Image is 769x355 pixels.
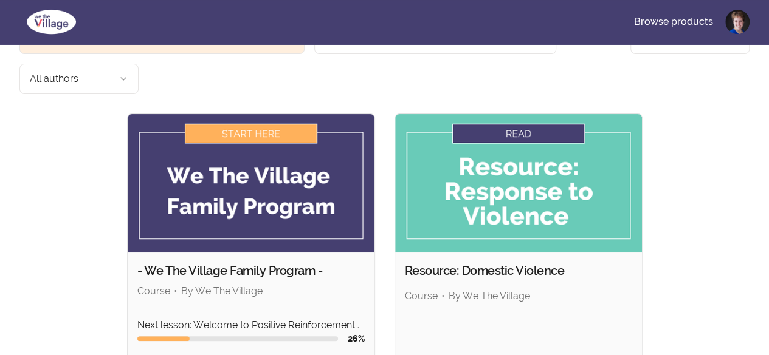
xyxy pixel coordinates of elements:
[624,7,750,36] nav: Main
[137,318,365,333] p: Next lesson: Welcome to Positive Reinforcement (Rewards), the antidote to enabling.
[441,290,445,302] span: •
[137,262,365,279] h2: - We The Village Family Program -
[449,290,530,302] span: By We The Village
[348,334,365,343] span: 26 %
[137,285,170,297] span: Course
[137,336,338,341] div: Course progress
[395,114,642,252] img: Product image for Resource: Domestic Violence
[725,10,750,34] img: Profile image for Karen Riggers
[624,7,723,36] a: Browse products
[174,285,178,297] span: •
[405,262,632,279] h2: Resource: Domestic Violence
[19,64,139,94] button: Filter by author
[280,32,294,46] span: close
[128,114,374,252] img: Product image for - We The Village Family Program -
[19,7,83,36] img: We The Village logo
[405,290,438,302] span: Course
[181,285,263,297] span: By We The Village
